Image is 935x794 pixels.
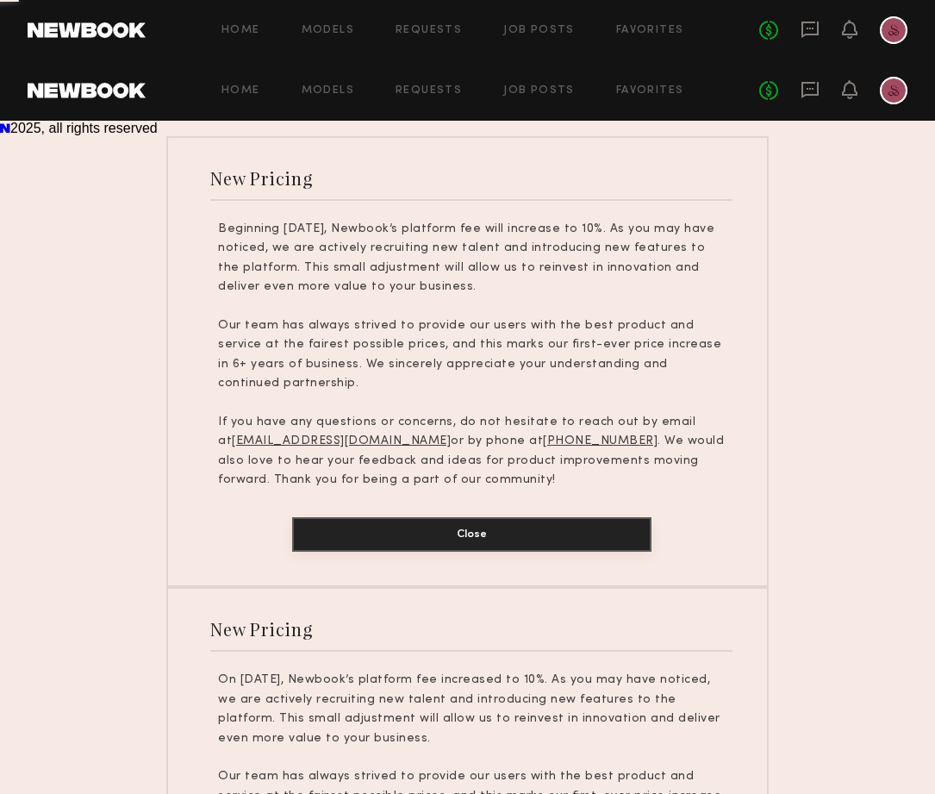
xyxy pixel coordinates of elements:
a: Models [302,85,354,97]
a: H [880,77,907,104]
a: Models [302,25,354,36]
p: Our team has always strived to provide our users with the best product and service at the fairest... [218,316,725,394]
u: [EMAIL_ADDRESS][DOMAIN_NAME] [232,435,451,447]
p: If you have any questions or concerns, do not hesitate to reach out by email at or by phone at . ... [218,413,725,491]
button: Close [292,517,651,552]
div: New Pricing [210,166,313,190]
a: Favorites [616,85,684,97]
a: Job Posts [503,25,575,36]
p: On [DATE], Newbook’s platform fee increased to 10%. As you may have noticed, we are actively recr... [218,671,725,748]
a: Job Posts [503,85,575,97]
a: Favorites [616,25,684,36]
span: 2025, all rights reserved [10,121,158,135]
a: Home [221,85,260,97]
a: Home [221,25,260,36]
a: Requests [396,25,462,36]
p: Beginning [DATE], Newbook’s platform fee will increase to 10%. As you may have noticed, we are ac... [218,220,725,297]
u: [PHONE_NUMBER] [543,435,658,447]
div: New Pricing [210,617,313,641]
a: Requests [396,85,462,97]
a: H [880,16,907,44]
